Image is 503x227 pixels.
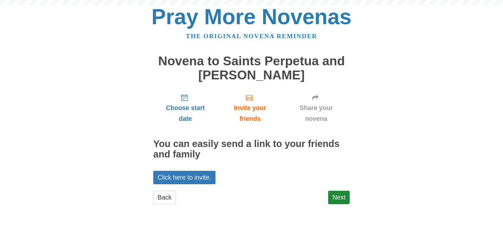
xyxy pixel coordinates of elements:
a: Invite your friends [217,89,283,127]
span: Invite your friends [224,103,276,124]
h2: You can easily send a link to your friends and family [153,139,350,160]
span: Choose start date [160,103,211,124]
a: Share your novena [283,89,350,127]
span: Share your novena [289,103,343,124]
a: Back [153,191,176,204]
a: Click here to invite. [153,171,215,184]
a: Pray More Novenas [152,5,352,29]
a: The original novena reminder [186,33,317,40]
h1: Novena to Saints Perpetua and [PERSON_NAME] [153,54,350,82]
a: Choose start date [153,89,217,127]
a: Next [328,191,350,204]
